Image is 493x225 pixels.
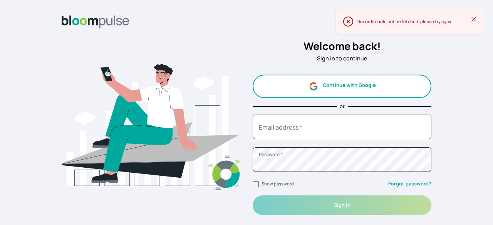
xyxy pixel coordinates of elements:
button: Continue with Google [253,75,431,98]
p: or [340,103,345,110]
h2: Welcome back! [253,38,431,54]
img: google.svg [309,82,318,91]
p: Sign in to continue [253,54,431,63]
label: Show password [262,181,294,187]
img: signin.svg [62,38,240,216]
img: Bloom Logo [62,15,129,28]
div: Records could not be fetched. please try again [357,18,471,25]
button: Sign in [253,195,431,215]
a: Forgot password? [388,180,431,187]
